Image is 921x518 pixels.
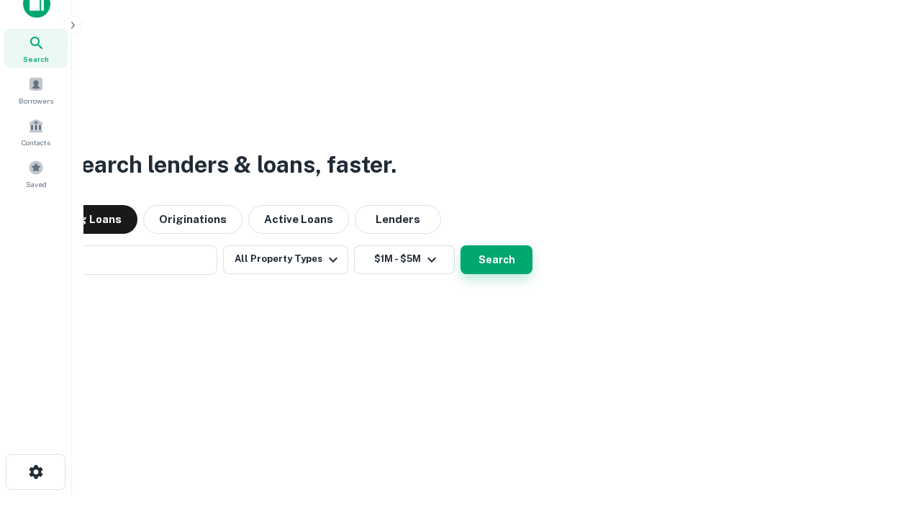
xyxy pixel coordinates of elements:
[19,95,53,106] span: Borrowers
[4,29,68,68] a: Search
[849,403,921,472] iframe: Chat Widget
[248,205,349,234] button: Active Loans
[354,245,455,274] button: $1M - $5M
[65,147,396,182] h3: Search lenders & loans, faster.
[223,245,348,274] button: All Property Types
[460,245,532,274] button: Search
[23,53,49,65] span: Search
[22,137,50,148] span: Contacts
[355,205,441,234] button: Lenders
[143,205,242,234] button: Originations
[4,154,68,193] a: Saved
[26,178,47,190] span: Saved
[4,71,68,109] a: Borrowers
[4,112,68,151] a: Contacts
